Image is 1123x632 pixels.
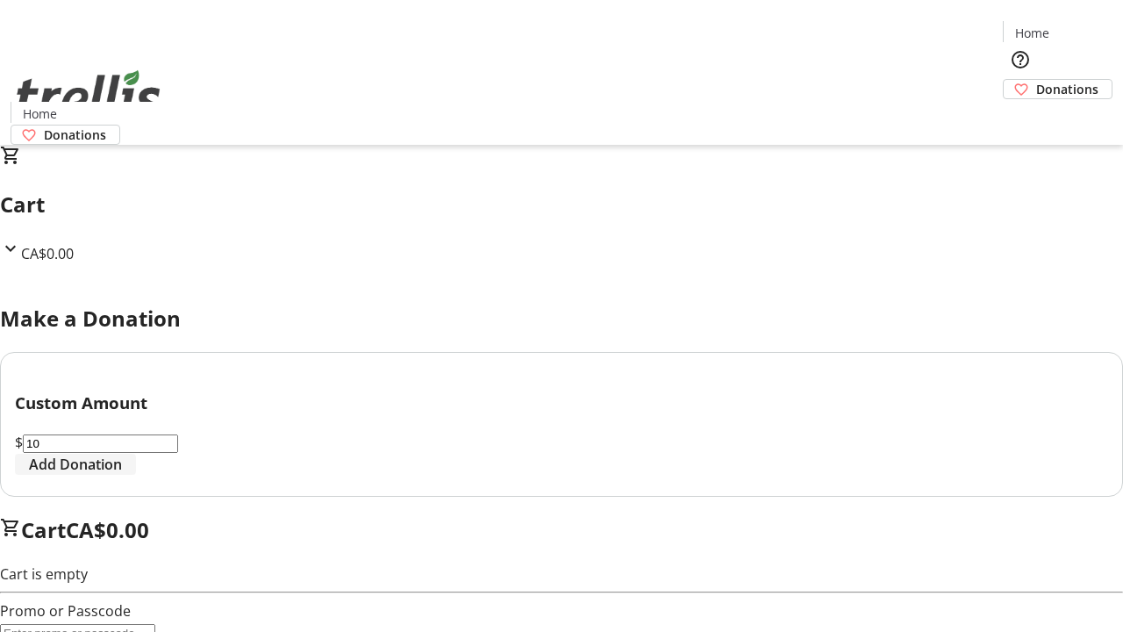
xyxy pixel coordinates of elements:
[1003,99,1038,134] button: Cart
[44,126,106,144] span: Donations
[11,51,167,139] img: Orient E2E Organization g0L3osMbLW's Logo
[1003,79,1112,99] a: Donations
[23,434,178,453] input: Donation Amount
[1004,24,1060,42] a: Home
[15,391,1108,415] h3: Custom Amount
[29,454,122,475] span: Add Donation
[1036,80,1098,98] span: Donations
[15,454,136,475] button: Add Donation
[23,104,57,123] span: Home
[11,104,68,123] a: Home
[11,125,120,145] a: Donations
[21,244,74,263] span: CA$0.00
[15,433,23,452] span: $
[1003,42,1038,77] button: Help
[66,515,149,544] span: CA$0.00
[1015,24,1049,42] span: Home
